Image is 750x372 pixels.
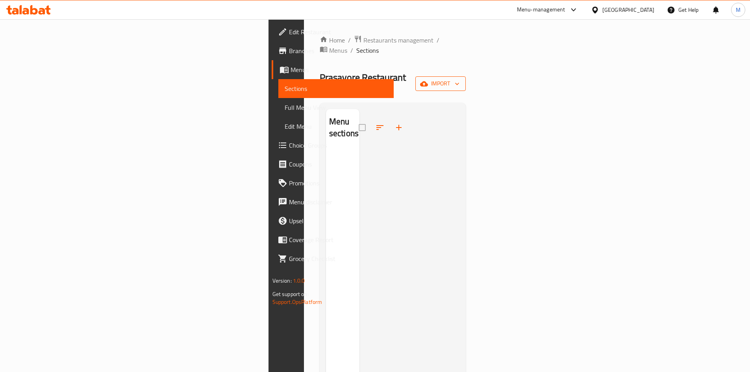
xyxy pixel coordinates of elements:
[326,146,359,153] nav: Menu sections
[272,192,394,211] a: Menu disclaimer
[289,235,387,244] span: Coverage Report
[272,289,309,299] span: Get support on:
[736,6,741,14] span: M
[517,5,565,15] div: Menu-management
[437,35,439,45] li: /
[272,230,394,249] a: Coverage Report
[285,103,387,112] span: Full Menu View
[272,249,394,268] a: Grocery Checklist
[289,178,387,188] span: Promotions
[272,174,394,192] a: Promotions
[272,22,394,41] a: Edit Restaurant
[289,141,387,150] span: Choice Groups
[272,60,394,79] a: Menus
[289,159,387,169] span: Coupons
[289,197,387,207] span: Menu disclaimer
[363,35,433,45] span: Restaurants management
[272,41,394,60] a: Branches
[602,6,654,14] div: [GEOGRAPHIC_DATA]
[415,76,466,91] button: import
[278,117,394,136] a: Edit Menu
[272,276,292,286] span: Version:
[272,155,394,174] a: Coupons
[320,68,406,86] span: Prasavore Restaurant
[272,136,394,155] a: Choice Groups
[272,297,322,307] a: Support.OpsPlatform
[389,118,408,137] button: Add section
[293,276,305,286] span: 1.0.0
[278,98,394,117] a: Full Menu View
[291,65,387,74] span: Menus
[289,216,387,226] span: Upsell
[272,211,394,230] a: Upsell
[289,27,387,37] span: Edit Restaurant
[278,79,394,98] a: Sections
[354,35,433,45] a: Restaurants management
[422,79,459,89] span: import
[285,122,387,131] span: Edit Menu
[289,46,387,56] span: Branches
[285,84,387,93] span: Sections
[289,254,387,263] span: Grocery Checklist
